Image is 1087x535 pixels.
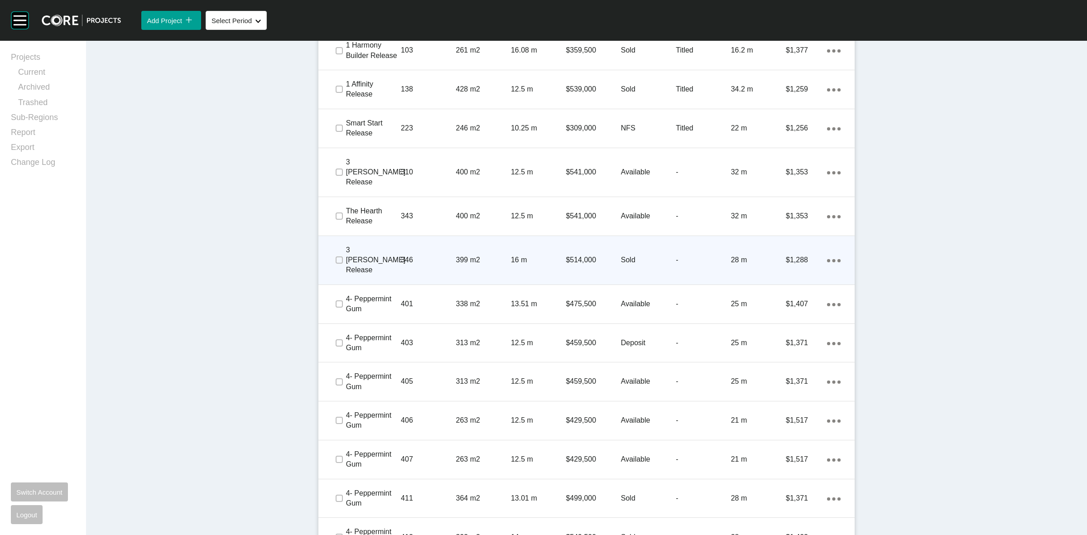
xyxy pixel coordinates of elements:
p: 25 m [731,376,786,386]
p: - [676,338,731,348]
p: 25 m [731,299,786,309]
p: 12.5 m [511,211,566,221]
a: Archived [18,82,75,96]
p: $499,000 [566,493,620,503]
p: 12.5 m [511,376,566,386]
p: $1,256 [786,123,827,133]
p: 12.5 m [511,167,566,177]
p: 399 m2 [456,255,511,265]
p: 261 m2 [456,45,511,55]
p: $1,407 [786,299,827,309]
p: 364 m2 [456,493,511,503]
p: Available [621,454,676,464]
p: Sold [621,45,676,55]
p: 4- Peppermint Gum [346,449,401,470]
a: Report [11,127,75,142]
p: Titled [676,84,731,94]
p: 338 m2 [456,299,511,309]
p: 313 m2 [456,376,511,386]
p: Available [621,167,676,177]
a: Trashed [18,97,75,112]
span: Switch Account [16,488,63,496]
button: Logout [11,505,43,524]
p: 32 m [731,167,786,177]
p: Sold [621,493,676,503]
button: Select Period [206,11,267,30]
p: 1 Harmony Builder Release [346,40,401,61]
p: $541,000 [566,167,620,177]
p: 3 [PERSON_NAME] Release [346,157,406,188]
p: $429,500 [566,454,620,464]
p: 28 m [731,493,786,503]
p: $1,517 [786,415,827,425]
p: $475,500 [566,299,620,309]
p: Available [621,211,676,221]
p: 21 m [731,415,786,425]
p: 405 [401,376,456,386]
p: 403 [401,338,456,348]
span: Select Period [212,17,252,24]
p: 406 [401,415,456,425]
p: 346 [401,255,456,265]
p: 263 m2 [456,415,511,425]
p: 12.5 m [511,415,566,425]
p: 12.5 m [511,84,566,94]
p: Titled [676,45,731,55]
a: Projects [11,52,75,67]
p: 401 [401,299,456,309]
p: $1,371 [786,338,827,348]
p: 407 [401,454,456,464]
p: $1,371 [786,493,827,503]
p: 400 m2 [456,167,511,177]
p: $1,517 [786,454,827,464]
p: 246 m2 [456,123,511,133]
p: $1,259 [786,84,827,94]
p: - [676,255,731,265]
p: NFS [621,123,676,133]
p: 22 m [731,123,786,133]
p: 313 m2 [456,338,511,348]
p: 16.08 m [511,45,566,55]
p: 12.5 m [511,454,566,464]
p: Sold [621,255,676,265]
p: Available [621,415,676,425]
a: Sub-Regions [11,112,75,127]
p: 4- Peppermint Gum [346,371,401,392]
p: 16.2 m [731,45,786,55]
p: $1,377 [786,45,827,55]
p: $309,000 [566,123,620,133]
p: - [676,376,731,386]
p: 428 m2 [456,84,511,94]
p: The Hearth Release [346,206,401,227]
p: 21 m [731,454,786,464]
p: $1,353 [786,211,827,221]
p: 4- Peppermint Gum [346,333,401,353]
p: 1 Affinity Release [346,79,401,100]
p: $541,000 [566,211,620,221]
p: 13.51 m [511,299,566,309]
a: Current [18,67,75,82]
a: Export [11,142,75,157]
p: 400 m2 [456,211,511,221]
p: 32 m [731,211,786,221]
p: 138 [401,84,456,94]
p: $514,000 [566,255,620,265]
p: $429,500 [566,415,620,425]
p: 4- Peppermint Gum [346,410,401,431]
p: 10.25 m [511,123,566,133]
p: $359,500 [566,45,620,55]
p: - [676,415,731,425]
p: $1,353 [786,167,827,177]
p: 12.5 m [511,338,566,348]
p: - [676,299,731,309]
img: core-logo-dark.3138cae2.png [42,14,121,26]
p: Smart Start Release [346,118,401,139]
p: 28 m [731,255,786,265]
p: 4- Peppermint Gum [346,488,401,509]
button: Add Project [141,11,201,30]
p: $539,000 [566,84,620,94]
button: Switch Account [11,482,68,501]
p: - [676,493,731,503]
p: 263 m2 [456,454,511,464]
p: Titled [676,123,731,133]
